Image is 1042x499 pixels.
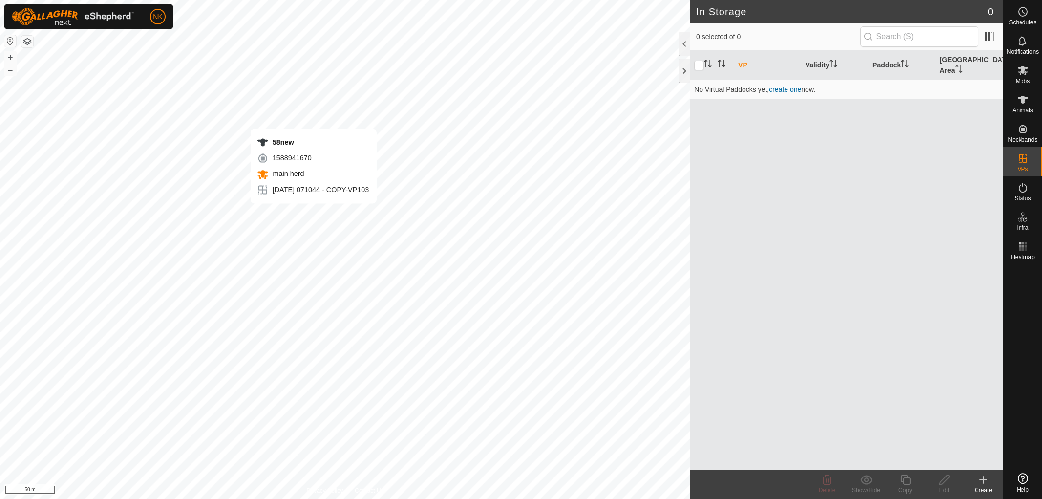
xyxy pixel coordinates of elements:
span: Infra [1017,225,1028,231]
span: Delete [819,487,836,494]
button: Map Layers [21,36,33,47]
th: Validity [802,51,869,80]
span: Notifications [1007,49,1039,55]
span: 0 selected of 0 [696,32,860,42]
span: NK [153,12,162,22]
button: Reset Map [4,35,16,47]
div: Copy [886,486,925,495]
div: 1588941670 [257,152,369,164]
div: Edit [925,486,964,495]
span: Help [1017,487,1029,493]
h2: In Storage [696,6,988,18]
th: VP [734,51,801,80]
button: + [4,51,16,63]
p-sorticon: Activate to sort [718,61,725,69]
div: Show/Hide [847,486,886,495]
button: – [4,64,16,76]
td: No Virtual Paddocks yet, now. [690,80,1003,99]
span: Animals [1012,108,1033,113]
span: Status [1014,195,1031,201]
a: Privacy Policy [307,486,343,495]
div: [DATE] 071044 - COPY-VP103 [257,184,369,196]
div: Create [964,486,1003,495]
input: Search (S) [860,26,978,47]
span: main herd [271,170,304,177]
img: Gallagher Logo [12,8,134,25]
a: Contact Us [355,486,383,495]
p-sorticon: Activate to sort [901,61,909,69]
th: Paddock [869,51,936,80]
div: 58new [257,136,369,148]
span: Heatmap [1011,254,1035,260]
span: VPs [1017,166,1028,172]
span: Mobs [1016,78,1030,84]
p-sorticon: Activate to sort [704,61,712,69]
a: Help [1003,469,1042,497]
span: 0 [988,4,993,19]
span: Schedules [1009,20,1036,25]
span: Neckbands [1008,137,1037,143]
p-sorticon: Activate to sort [955,66,963,74]
a: create one [769,86,801,93]
p-sorticon: Activate to sort [829,61,837,69]
th: [GEOGRAPHIC_DATA] Area [936,51,1003,80]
